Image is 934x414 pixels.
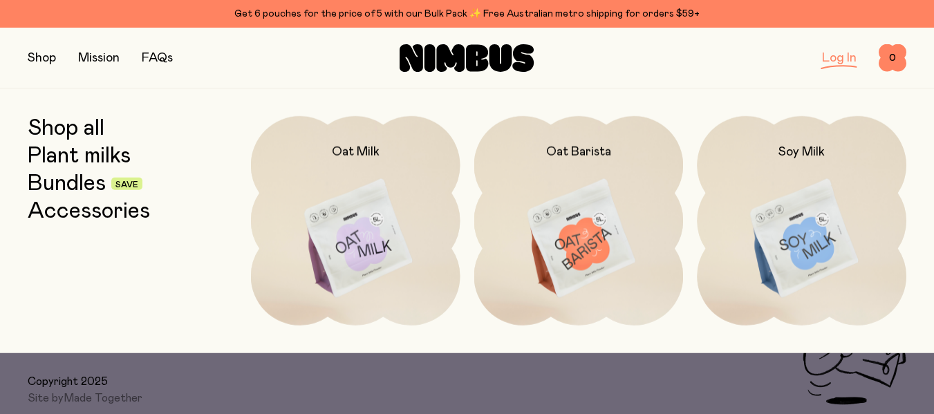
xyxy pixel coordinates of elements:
[332,144,380,160] h2: Oat Milk
[28,6,906,22] div: Get 6 pouches for the price of 5 with our Bulk Pack ✨ Free Australian metro shipping for orders $59+
[115,180,138,189] span: Save
[28,116,104,141] a: Shop all
[474,116,684,326] a: Oat Barista
[778,144,825,160] h2: Soy Milk
[78,52,120,64] a: Mission
[546,144,611,160] h2: Oat Barista
[28,199,150,224] a: Accessories
[142,52,173,64] a: FAQs
[28,171,106,196] a: Bundles
[697,116,906,326] a: Soy Milk
[879,44,906,72] button: 0
[822,52,857,64] a: Log In
[251,116,460,326] a: Oat Milk
[28,144,131,169] a: Plant milks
